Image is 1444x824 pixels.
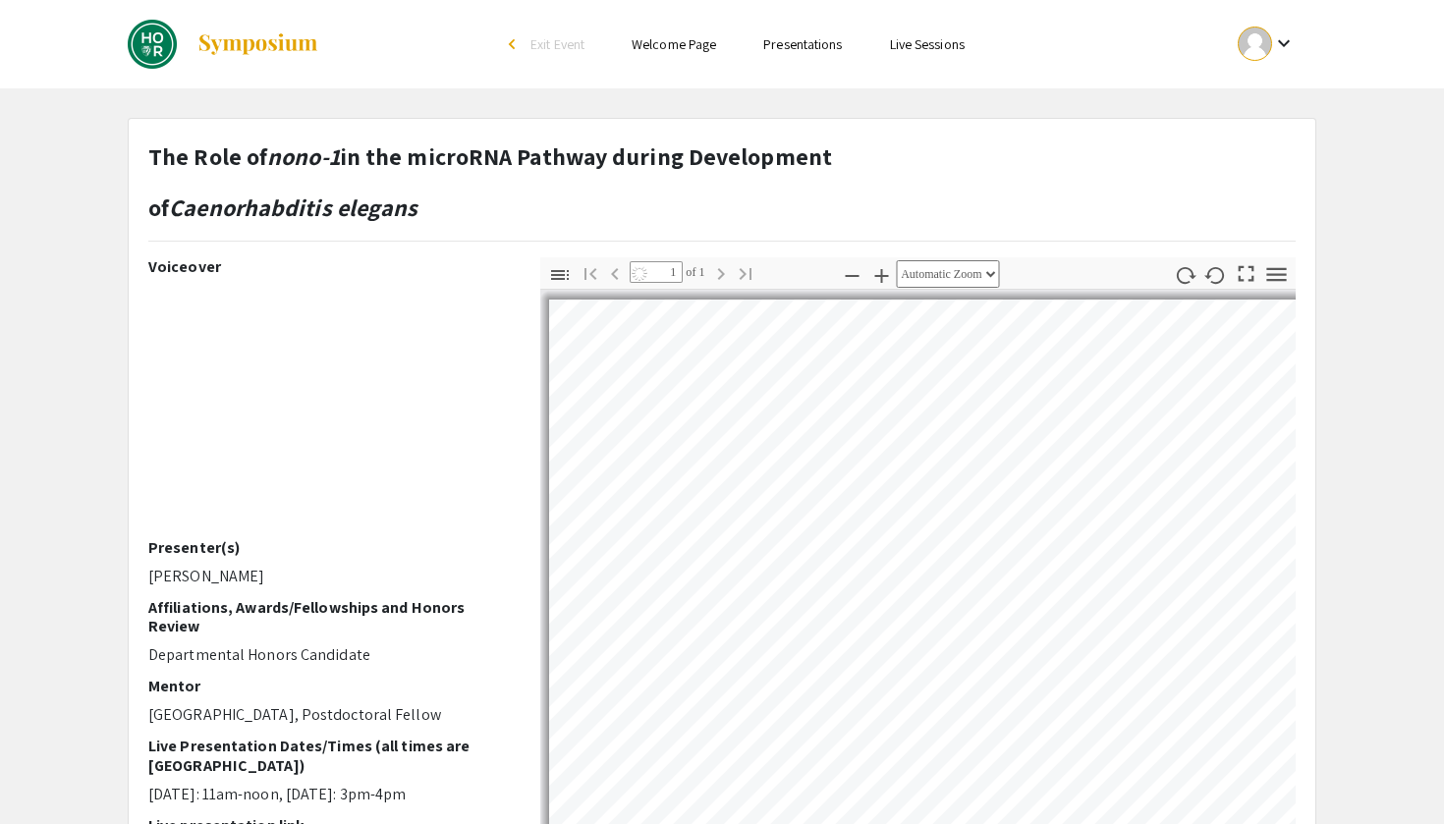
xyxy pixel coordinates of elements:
p: [GEOGRAPHIC_DATA], Postdoctoral Fellow [148,703,511,727]
em: nono-1 [267,140,340,172]
button: Zoom Out [835,260,868,289]
button: Rotate Anti-Clockwise [1199,260,1233,289]
select: Zoom [896,260,999,288]
iframe: DREAMS Spring 2024: Johns Hopkins University [148,284,511,538]
h2: Presenter(s) [148,538,511,557]
img: DREAMS: Spring 2024 [128,20,177,69]
button: Toggle Sidebar [543,260,577,289]
button: Go to First Page [574,258,607,287]
h2: Voiceover [148,257,511,276]
span: of 1 [683,261,705,283]
p: Departmental Honors Candidate [148,643,511,667]
button: Go to Last Page [729,258,762,287]
div: arrow_back_ios [509,38,521,50]
h2: Affiliations, Awards/Fellowships and Honors Review [148,598,511,635]
a: Presentations [763,35,842,53]
button: Expand account dropdown [1217,22,1316,66]
em: Caenorhabditis elegans [169,192,417,223]
a: DREAMS: Spring 2024 [128,20,319,69]
img: Symposium by ForagerOne [196,32,319,56]
a: Welcome Page [632,35,716,53]
strong: The Role of in the microRNA Pathway during Development [148,140,832,172]
button: Switch to Presentation Mode [1230,257,1263,286]
a: Live Sessions [890,35,965,53]
span: Exit Event [530,35,584,53]
p: [DATE]: 11am-noon, [DATE]: 3pm-4pm [148,783,511,806]
button: Next Page [704,258,738,287]
mat-icon: Expand account dropdown [1272,31,1296,55]
button: Tools [1260,260,1294,289]
button: Rotate Clockwise [1169,260,1202,289]
strong: of [148,192,169,223]
h2: Live Presentation Dates/Times (all times are [GEOGRAPHIC_DATA]) [148,737,511,774]
button: Previous Page [598,258,632,287]
input: Page [630,261,683,283]
button: Zoom In [864,260,898,289]
h2: Mentor [148,677,511,695]
p: [PERSON_NAME] [148,565,511,588]
iframe: Chat [15,736,83,809]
